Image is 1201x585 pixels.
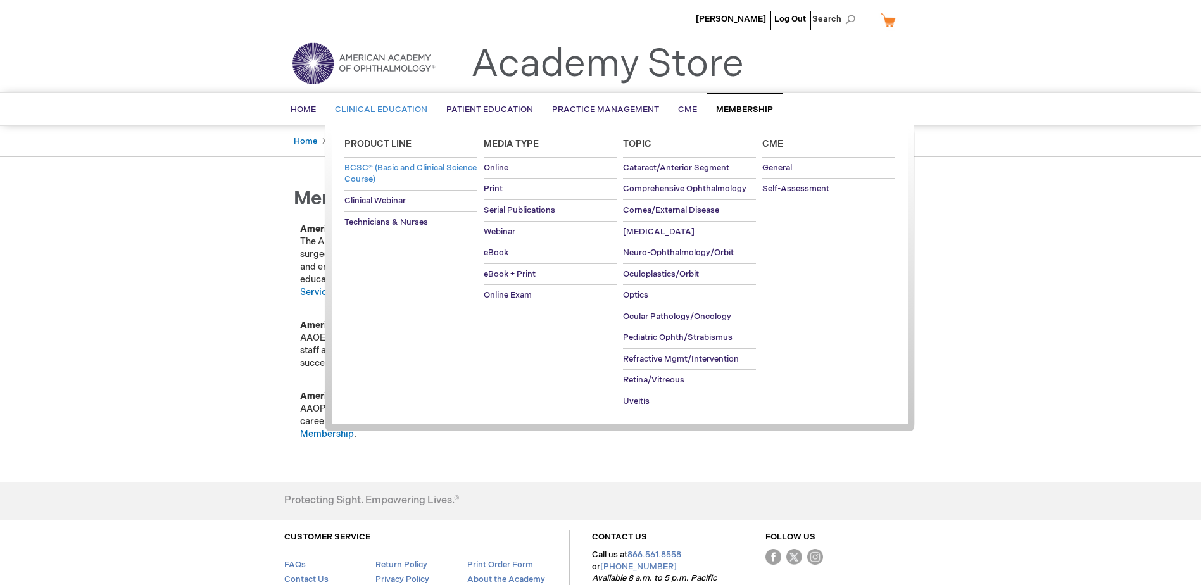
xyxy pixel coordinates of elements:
h4: Protecting Sight. Empowering Lives.® [284,495,459,506]
p: AAOP™ is the Academy's membership organization dedicated to meeting the educational needs and car... [300,390,724,441]
span: Optics [623,290,648,300]
span: Patient Education [446,104,533,115]
span: Webinar [484,227,515,237]
span: Uveitis [623,396,650,406]
a: FAQs [284,560,306,570]
p: The American Academy of Ophthalmology is the world’s largest association of eye physicians and su... [300,223,724,299]
span: Oculoplastics/Orbit [623,269,699,279]
a: Log Out [774,14,806,24]
a: Academy Store [471,42,744,87]
a: CUSTOMER SERVICE [284,532,370,542]
span: Refractive Mgmt/Intervention [623,354,739,364]
span: Membership [294,187,408,210]
span: Technicians & Nurses [344,217,428,227]
span: Clinical Webinar [344,196,406,206]
a: CONTACT US [592,532,647,542]
span: Search [812,6,860,32]
img: Twitter [786,549,802,565]
a: Privacy Policy [375,574,429,584]
span: Pediatric Ophth/Strabismus [623,332,733,343]
span: BCSC® (Basic and Clinical Science Course) [344,163,477,185]
span: Retina/Vitreous [623,375,684,385]
a: Contact Us [284,574,329,584]
span: eBook [484,248,508,258]
span: Cataract/Anterior Segment [623,163,729,173]
a: FOLLOW US [765,532,815,542]
span: Neuro-Ophthalmology/Orbit [623,248,734,258]
a: Return Policy [375,560,427,570]
strong: American Academy of Ophthalmology [300,223,465,234]
a: Home [294,136,317,146]
a: [PHONE_NUMBER] [600,562,677,572]
strong: American Academy of Ophthalmic Professionals [300,391,511,401]
span: Product Line [344,139,412,149]
span: Home [291,104,316,115]
a: Print Order Form [467,560,533,570]
a: [PERSON_NAME] [696,14,766,24]
span: Ocular Pathology/Oncology [623,311,731,322]
span: General [762,163,792,173]
span: eBook + Print [484,269,536,279]
span: Media Type [484,139,539,149]
img: instagram [807,549,823,565]
span: Cme [762,139,783,149]
a: About the Academy [467,574,545,584]
span: Comprehensive Ophthalmology [623,184,746,194]
span: Online Exam [484,290,532,300]
p: AAOE is the Academy’s practice management membership organization providing administrative staff ... [300,319,724,370]
a: 866.561.8558 [627,550,681,560]
span: CME [678,104,697,115]
img: Facebook [765,549,781,565]
span: Self-Assessment [762,184,829,194]
strong: American Academy of Ophthalmic Executives [300,320,500,330]
span: Practice Management [552,104,659,115]
span: Online [484,163,508,173]
span: Clinical Education [335,104,427,115]
span: Cornea/External Disease [623,205,719,215]
span: Print [484,184,503,194]
span: Membership [716,104,773,115]
span: Serial Publications [484,205,555,215]
span: Topic [623,139,651,149]
span: [MEDICAL_DATA] [623,227,695,237]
